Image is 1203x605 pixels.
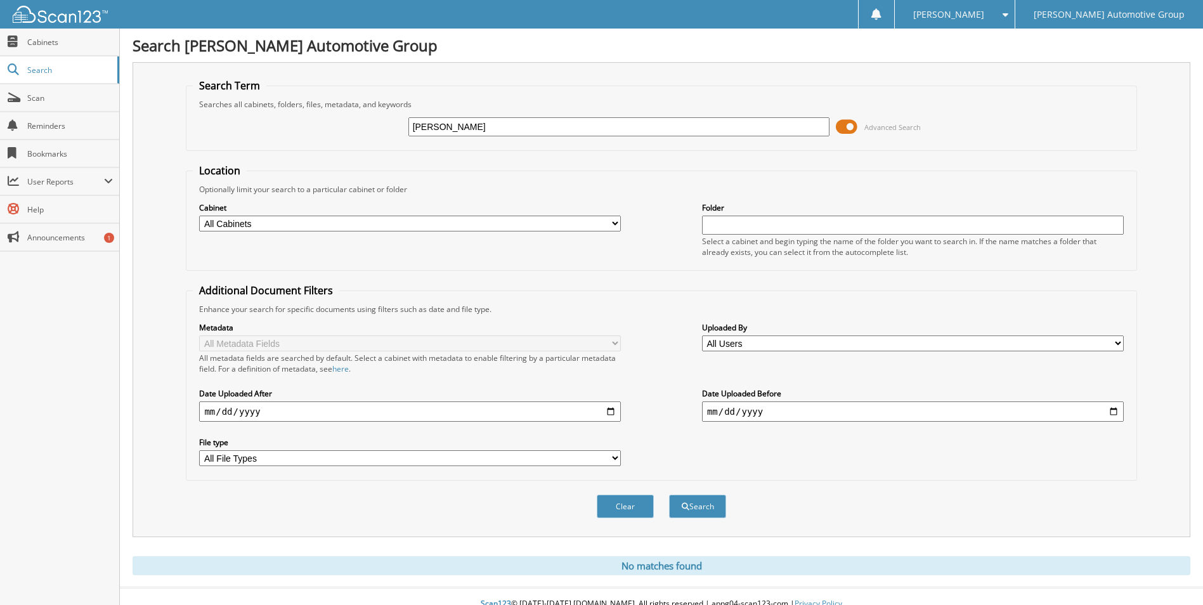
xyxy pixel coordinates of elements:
[27,93,113,103] span: Scan
[133,556,1190,575] div: No matches found
[669,495,726,518] button: Search
[199,322,621,333] label: Metadata
[193,164,247,178] legend: Location
[199,437,621,448] label: File type
[27,65,111,75] span: Search
[193,99,1129,110] div: Searches all cabinets, folders, files, metadata, and keywords
[702,322,1124,333] label: Uploaded By
[1034,11,1185,18] span: [PERSON_NAME] Automotive Group
[193,304,1129,315] div: Enhance your search for specific documents using filters such as date and file type.
[27,204,113,215] span: Help
[133,35,1190,56] h1: Search [PERSON_NAME] Automotive Group
[193,283,339,297] legend: Additional Document Filters
[193,79,266,93] legend: Search Term
[332,363,349,374] a: here
[193,184,1129,195] div: Optionally limit your search to a particular cabinet or folder
[864,122,921,132] span: Advanced Search
[27,120,113,131] span: Reminders
[27,232,113,243] span: Announcements
[199,202,621,213] label: Cabinet
[27,176,104,187] span: User Reports
[597,495,654,518] button: Clear
[702,236,1124,257] div: Select a cabinet and begin typing the name of the folder you want to search in. If the name match...
[702,401,1124,422] input: end
[27,37,113,48] span: Cabinets
[199,353,621,374] div: All metadata fields are searched by default. Select a cabinet with metadata to enable filtering b...
[27,148,113,159] span: Bookmarks
[104,233,114,243] div: 1
[199,388,621,399] label: Date Uploaded After
[199,401,621,422] input: start
[702,202,1124,213] label: Folder
[13,6,108,23] img: scan123-logo-white.svg
[702,388,1124,399] label: Date Uploaded Before
[913,11,984,18] span: [PERSON_NAME]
